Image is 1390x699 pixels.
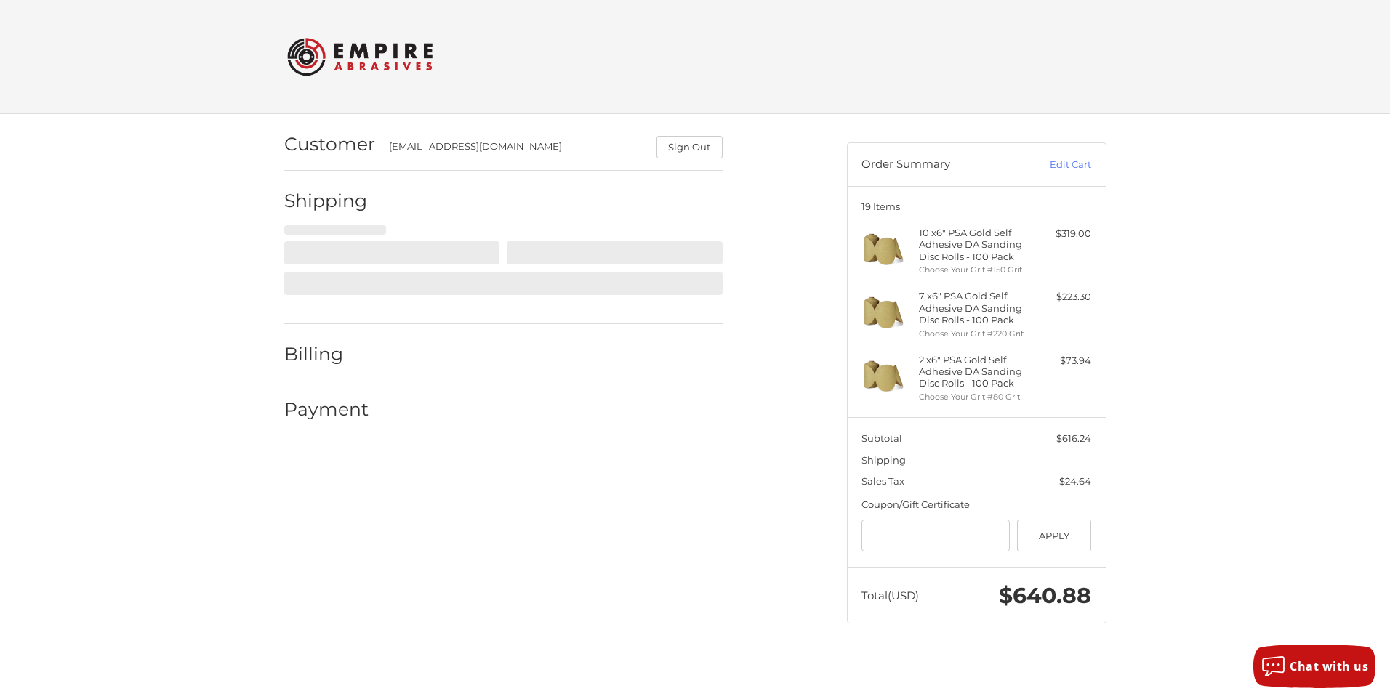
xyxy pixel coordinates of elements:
a: Edit Cart [1018,158,1091,172]
h2: Payment [284,398,369,421]
h3: Order Summary [861,158,1018,172]
span: $640.88 [999,582,1091,609]
li: Choose Your Grit #150 Grit [919,264,1030,276]
div: [EMAIL_ADDRESS][DOMAIN_NAME] [389,140,642,158]
span: Sales Tax [861,475,904,487]
h4: 10 x 6" PSA Gold Self Adhesive DA Sanding Disc Rolls - 100 Pack [919,227,1030,262]
input: Gift Certificate or Coupon Code [861,520,1010,552]
div: $73.94 [1034,354,1091,368]
button: Apply [1017,520,1092,552]
div: $319.00 [1034,227,1091,241]
span: Chat with us [1290,658,1368,674]
span: Shipping [861,454,906,466]
li: Choose Your Grit #80 Grit [919,391,1030,403]
span: $24.64 [1059,475,1091,487]
span: $616.24 [1056,432,1091,444]
div: Coupon/Gift Certificate [861,498,1091,512]
button: Chat with us [1253,645,1375,688]
h2: Shipping [284,190,369,212]
div: $223.30 [1034,290,1091,304]
h3: 19 Items [861,201,1091,212]
span: Total (USD) [861,589,919,602]
h4: 7 x 6" PSA Gold Self Adhesive DA Sanding Disc Rolls - 100 Pack [919,290,1030,326]
h4: 2 x 6" PSA Gold Self Adhesive DA Sanding Disc Rolls - 100 Pack [919,354,1030,389]
img: Empire Abrasives [287,28,433,85]
li: Choose Your Grit #220 Grit [919,328,1030,340]
span: Subtotal [861,432,902,444]
button: Sign Out [656,136,723,158]
h2: Billing [284,343,369,365]
h2: Customer [284,133,375,155]
span: -- [1084,454,1091,466]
